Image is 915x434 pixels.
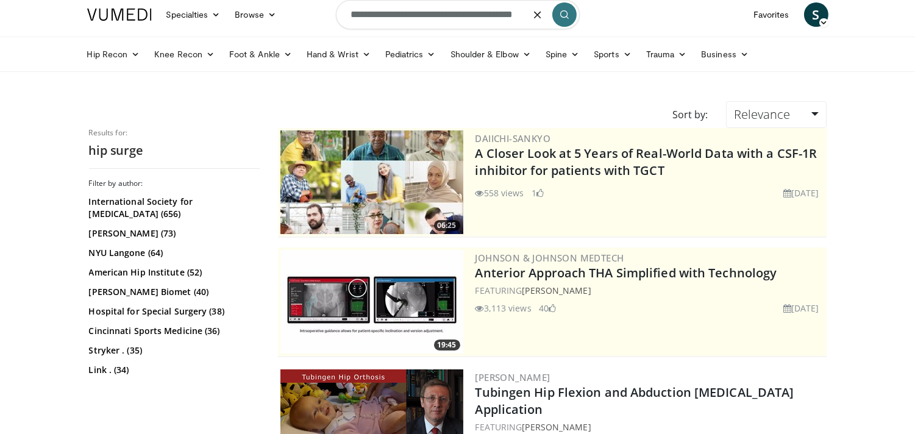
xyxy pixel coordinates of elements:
a: Shoulder & Elbow [443,42,538,66]
a: NYU Langone (64) [89,247,257,259]
a: [PERSON_NAME] [475,371,550,383]
a: Link . (34) [89,364,257,376]
a: Tubingen Hip Flexion and Abduction [MEDICAL_DATA] Application [475,384,794,418]
a: Trauma [639,42,694,66]
a: Cincinnati Sports Medicine (36) [89,325,257,337]
a: Specialties [159,2,228,27]
img: 06bb1c17-1231-4454-8f12-6191b0b3b81a.300x170_q85_crop-smart_upscale.jpg [280,250,463,354]
a: Daiichi-Sankyo [475,132,551,144]
a: Spine [538,42,586,66]
a: S [804,2,828,27]
a: Stryker . (35) [89,344,257,357]
a: [PERSON_NAME] (73) [89,227,257,240]
a: Sports [586,42,639,66]
img: VuMedi Logo [87,9,152,21]
li: 558 views [475,187,524,199]
li: 1 [532,187,544,199]
span: Relevance [734,106,790,123]
a: American Hip Institute (52) [89,266,257,279]
a: 06:25 [280,130,463,234]
a: [PERSON_NAME] Biomet (40) [89,286,257,298]
h2: hip surge [89,143,260,158]
a: Relevance [726,101,826,128]
h3: Filter by author: [89,179,260,188]
img: 93c22cae-14d1-47f0-9e4a-a244e824b022.png.300x170_q85_crop-smart_upscale.jpg [280,130,463,234]
a: Anterior Approach THA Simplified with Technology [475,265,777,281]
a: 19:45 [280,250,463,354]
a: Hand & Wrist [299,42,378,66]
a: Business [694,42,756,66]
span: 19:45 [434,340,460,350]
li: [DATE] [783,187,819,199]
a: Hospital for Special Surgery (38) [89,305,257,318]
a: Johnson & Johnson MedTech [475,252,624,264]
a: Pediatrics [378,42,443,66]
a: [PERSON_NAME] [522,285,591,296]
a: Foot & Ankle [222,42,299,66]
div: FEATURING [475,421,824,433]
a: A Closer Look at 5 Years of Real-World Data with a CSF-1R inhibitor for patients with TGCT [475,145,817,179]
a: Hip Recon [80,42,148,66]
li: 40 [539,302,556,315]
a: Browse [227,2,283,27]
p: Results for: [89,128,260,138]
a: [PERSON_NAME] [522,421,591,433]
div: Sort by: [663,101,717,128]
li: [DATE] [783,302,819,315]
a: International Society for [MEDICAL_DATA] (656) [89,196,257,220]
span: 06:25 [434,220,460,231]
a: Knee Recon [147,42,222,66]
div: FEATURING [475,284,824,297]
li: 3,113 views [475,302,532,315]
a: Favorites [746,2,797,27]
